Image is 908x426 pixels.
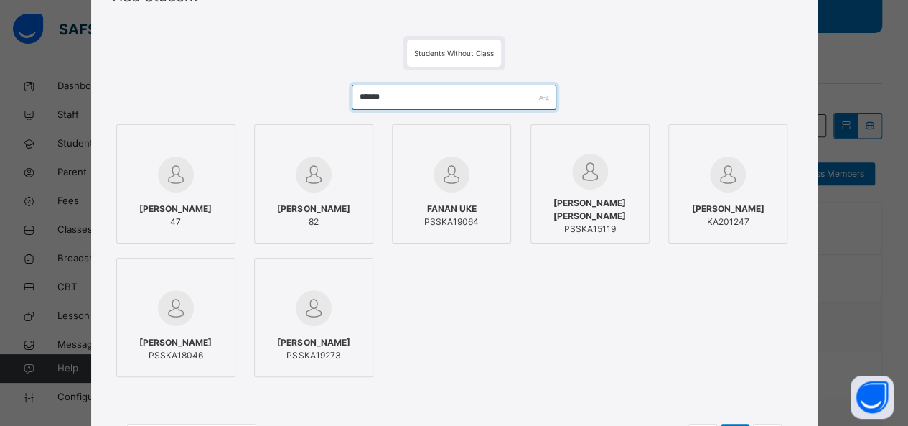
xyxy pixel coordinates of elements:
span: KA201247 [692,216,764,228]
button: Open asap [851,376,894,419]
img: default.svg [296,157,332,193]
span: FANAN UKE [424,203,479,216]
span: [PERSON_NAME] [277,336,350,349]
img: default.svg [158,157,194,193]
span: PSSKA19273 [277,349,350,362]
img: default.svg [158,290,194,326]
span: [PERSON_NAME] [PERSON_NAME] [538,197,642,223]
span: [PERSON_NAME] [692,203,764,216]
img: default.svg [296,290,332,326]
span: [PERSON_NAME] [139,203,212,216]
img: default.svg [434,157,469,193]
span: [PERSON_NAME] [139,336,212,349]
span: PSSKA19064 [424,216,479,228]
span: Students Without Class [414,49,494,57]
span: [PERSON_NAME] [277,203,350,216]
span: PSSKA18046 [139,349,212,362]
img: default.svg [710,157,746,193]
span: 47 [139,216,212,228]
img: default.svg [572,154,608,190]
span: 82 [277,216,350,228]
span: PSSKA15119 [538,223,642,236]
